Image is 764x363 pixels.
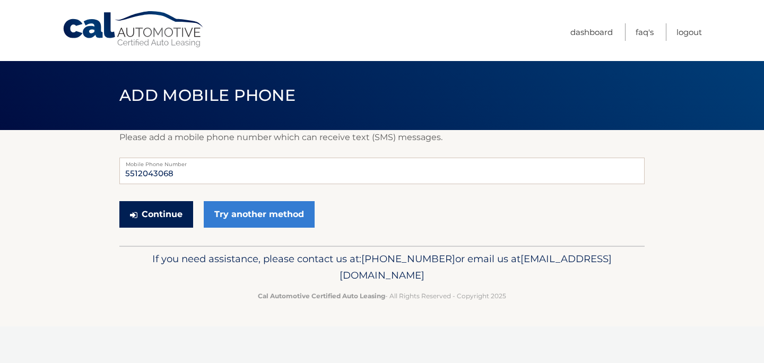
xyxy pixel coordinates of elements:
a: Try another method [204,201,315,228]
label: Mobile Phone Number [119,158,645,166]
a: FAQ's [636,23,654,41]
p: - All Rights Reserved - Copyright 2025 [126,290,638,301]
span: [PHONE_NUMBER] [361,253,455,265]
strong: Cal Automotive Certified Auto Leasing [258,292,385,300]
a: Dashboard [570,23,613,41]
span: Add Mobile Phone [119,85,296,105]
a: Logout [676,23,702,41]
input: Mobile Phone Number [119,158,645,184]
p: Please add a mobile phone number which can receive text (SMS) messages. [119,130,645,145]
a: Cal Automotive [62,11,205,48]
button: Continue [119,201,193,228]
p: If you need assistance, please contact us at: or email us at [126,250,638,284]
